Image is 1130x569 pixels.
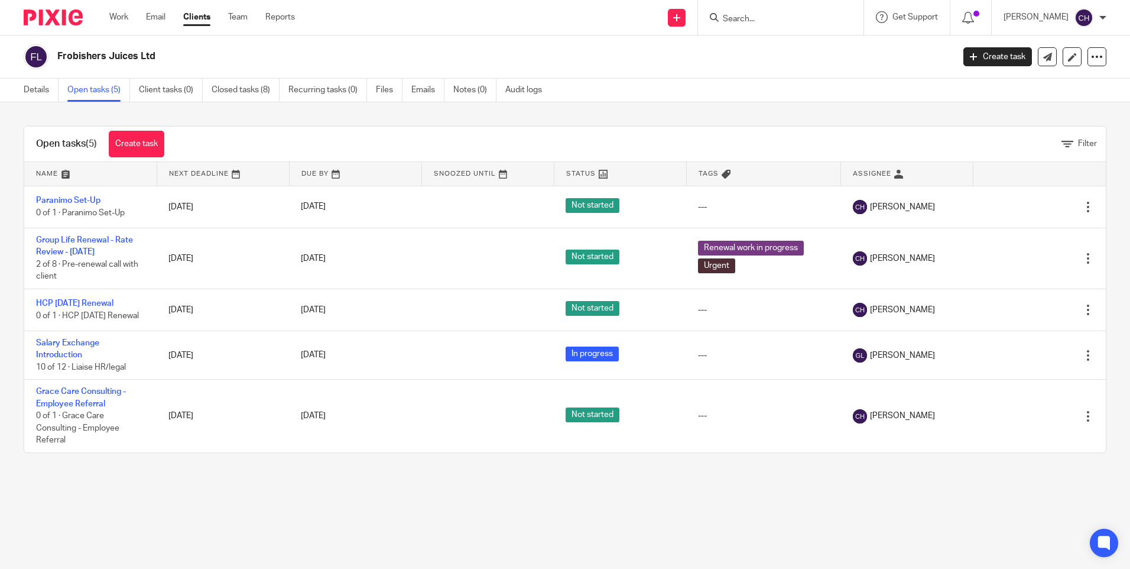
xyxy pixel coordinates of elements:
[24,79,59,102] a: Details
[1078,140,1097,148] span: Filter
[146,11,165,23] a: Email
[36,363,126,371] span: 10 of 12 · Liaise HR/legal
[36,196,100,205] a: Paranimo Set-Up
[36,339,99,359] a: Salary Exchange Introduction
[566,301,619,316] span: Not started
[698,241,804,256] span: Renewal work in progress
[157,228,289,289] td: [DATE]
[376,79,402,102] a: Files
[288,79,367,102] a: Recurring tasks (0)
[566,170,596,177] span: Status
[698,410,829,422] div: ---
[36,236,133,256] a: Group Life Renewal - Rate Review - [DATE]
[453,79,496,102] a: Notes (0)
[301,254,326,263] span: [DATE]
[892,13,938,21] span: Get Support
[853,303,867,317] img: svg%3E
[301,306,326,314] span: [DATE]
[157,331,289,380] td: [DATE]
[698,304,829,316] div: ---
[870,201,935,213] span: [PERSON_NAME]
[963,47,1032,66] a: Create task
[870,350,935,361] span: [PERSON_NAME]
[24,44,48,69] img: svg%3E
[1074,8,1093,27] img: svg%3E
[157,380,289,452] td: [DATE]
[1004,11,1069,23] p: [PERSON_NAME]
[109,131,164,157] a: Create task
[183,11,210,23] a: Clients
[67,79,130,102] a: Open tasks (5)
[228,11,248,23] a: Team
[566,198,619,213] span: Not started
[698,258,735,273] span: Urgent
[566,408,619,422] span: Not started
[36,299,113,308] a: HCP [DATE] Renewal
[36,412,119,444] span: 0 of 1 · Grace Care Consulting - Employee Referral
[157,186,289,228] td: [DATE]
[853,251,867,266] img: svg%3E
[36,209,125,217] span: 0 of 1 · Paranimo Set-Up
[36,312,139,320] span: 0 of 1 · HCP [DATE] Renewal
[870,410,935,422] span: [PERSON_NAME]
[411,79,444,102] a: Emails
[505,79,551,102] a: Audit logs
[853,200,867,214] img: svg%3E
[212,79,280,102] a: Closed tasks (8)
[24,9,83,25] img: Pixie
[139,79,203,102] a: Client tasks (0)
[157,289,289,331] td: [DATE]
[698,350,829,361] div: ---
[301,203,326,211] span: [DATE]
[36,138,97,150] h1: Open tasks
[870,304,935,316] span: [PERSON_NAME]
[699,170,719,177] span: Tags
[36,387,126,408] a: Grace Care Consulting - Employee Referral
[265,11,295,23] a: Reports
[301,412,326,420] span: [DATE]
[698,201,829,213] div: ---
[301,351,326,360] span: [DATE]
[853,348,867,363] img: svg%3E
[109,11,128,23] a: Work
[870,253,935,264] span: [PERSON_NAME]
[36,260,138,281] span: 2 of 8 · Pre-renewal call with client
[853,409,867,423] img: svg%3E
[57,50,768,63] h2: Frobishers Juices Ltd
[434,170,496,177] span: Snoozed Until
[566,347,619,361] span: In progress
[722,14,828,25] input: Search
[86,139,97,148] span: (5)
[566,250,619,264] span: Not started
